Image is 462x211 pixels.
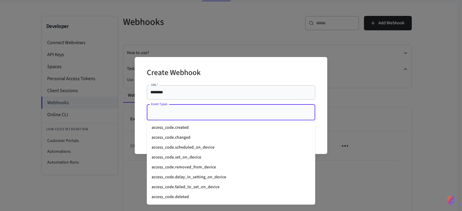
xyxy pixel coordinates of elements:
li: access_code.changed [147,133,315,143]
img: SeamLogoGradient.69752ec5.svg [448,195,455,205]
li: access_code.set_on_device [147,152,315,162]
li: access_code.deleted [147,192,315,202]
li: access_code.created [147,123,315,133]
label: URL [151,83,158,87]
h2: Create Webhook [147,64,201,83]
li: access_code.delay_in_setting_on_device [147,172,315,182]
li: access_code.scheduled_on_device [147,143,315,152]
li: access_code.removed_from_device [147,162,315,172]
label: Event Types [151,102,168,106]
li: access_code.failed_to_set_on_device [147,182,315,192]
